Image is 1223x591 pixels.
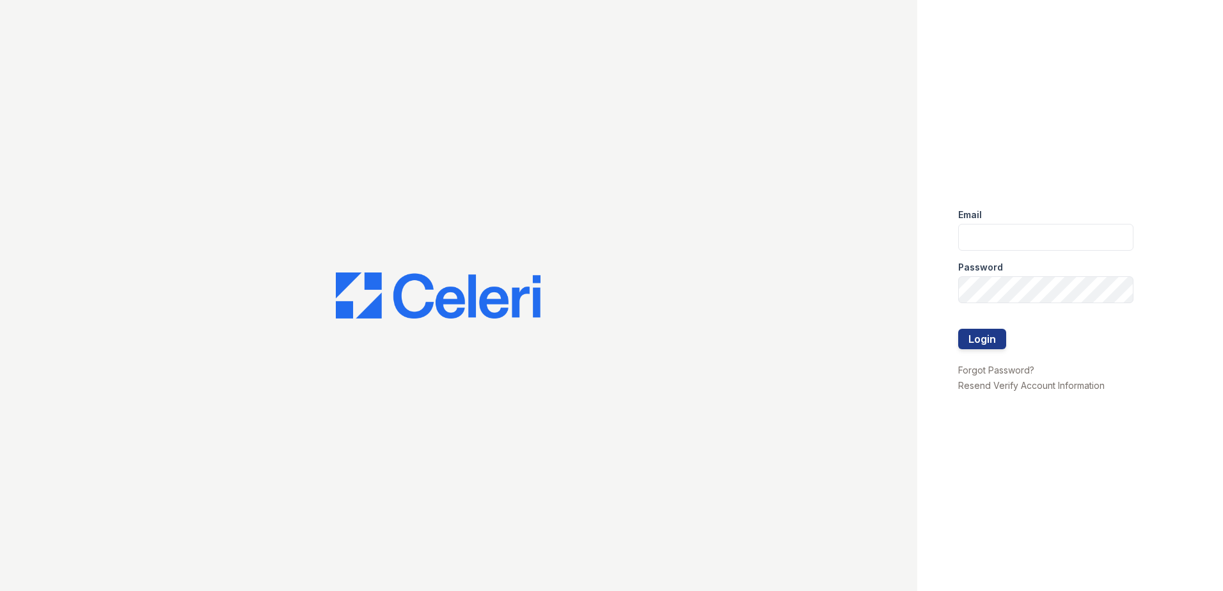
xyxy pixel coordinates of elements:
[958,209,982,221] label: Email
[958,365,1034,375] a: Forgot Password?
[958,329,1006,349] button: Login
[958,380,1105,391] a: Resend Verify Account Information
[336,272,540,319] img: CE_Logo_Blue-a8612792a0a2168367f1c8372b55b34899dd931a85d93a1a3d3e32e68fde9ad4.png
[958,261,1003,274] label: Password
